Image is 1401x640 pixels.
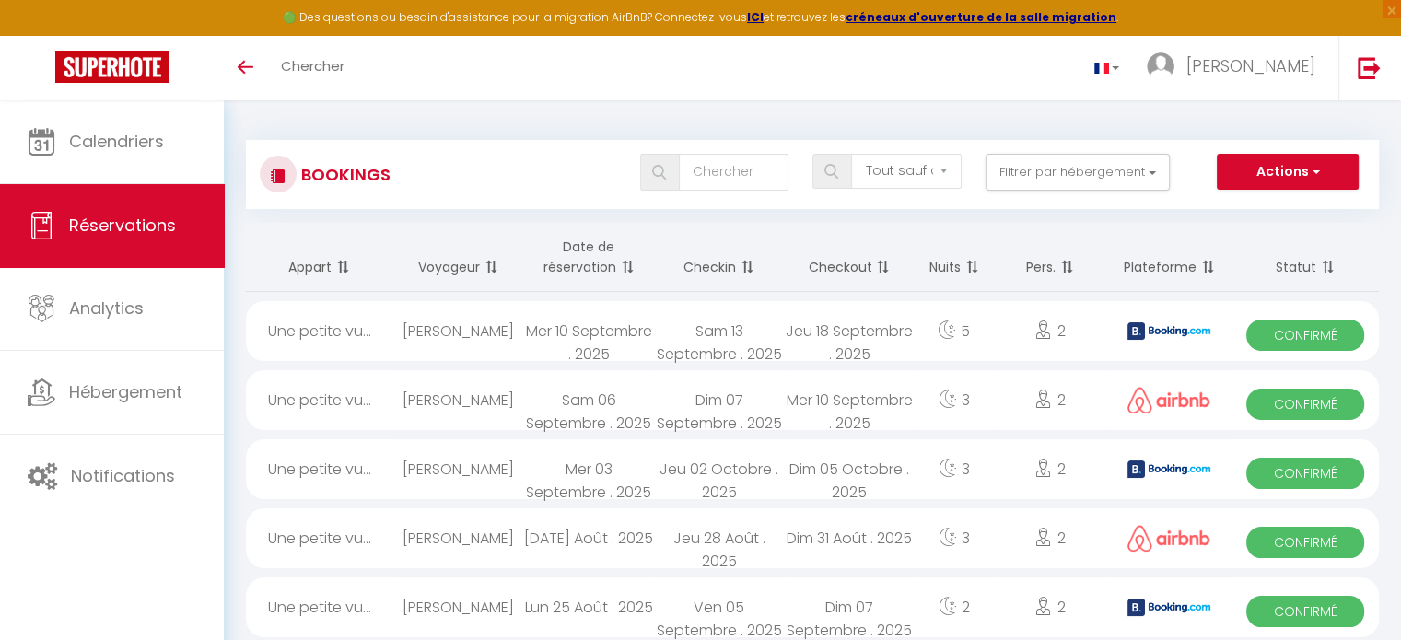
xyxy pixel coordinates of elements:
span: Calendriers [69,130,164,153]
th: Sort by checkout [784,223,914,292]
a: ... [PERSON_NAME] [1133,36,1338,100]
th: Sort by status [1232,223,1379,292]
span: [PERSON_NAME] [1186,54,1315,77]
input: Chercher [679,154,788,191]
span: Notifications [71,464,175,487]
th: Sort by channel [1107,223,1232,292]
button: Actions [1217,154,1359,191]
span: Analytics [69,297,144,320]
iframe: Chat [1323,557,1387,626]
a: Chercher [267,36,358,100]
img: Super Booking [55,51,169,83]
th: Sort by people [994,223,1107,292]
span: Réservations [69,214,176,237]
th: Sort by nights [915,223,994,292]
h3: Bookings [297,154,391,195]
button: Filtrer par hébergement [986,154,1170,191]
span: Hébergement [69,380,182,403]
th: Sort by booking date [523,223,653,292]
span: Chercher [281,56,344,76]
th: Sort by rentals [246,223,393,292]
a: créneaux d'ouverture de la salle migration [846,9,1116,25]
button: Ouvrir le widget de chat LiveChat [15,7,70,63]
th: Sort by checkin [654,223,784,292]
th: Sort by guest [393,223,523,292]
img: ... [1147,52,1174,80]
img: logout [1358,56,1381,79]
a: ICI [747,9,764,25]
